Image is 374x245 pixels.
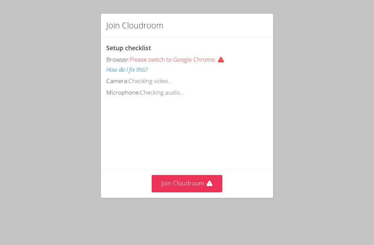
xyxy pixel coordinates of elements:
span: Camera: [106,77,128,85]
button: Join Cloudroom [152,175,223,192]
h2: Join Cloudroom [106,19,163,32]
span: Please switch to Google Chrome. [130,55,227,63]
span: Setup checklist [106,44,151,52]
span: Browser: [106,55,130,63]
span: Microphone: [106,88,140,96]
span: Checking video... [128,77,172,85]
span: Checking audio... [140,88,184,96]
button: How do I fix this? [106,65,148,75]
